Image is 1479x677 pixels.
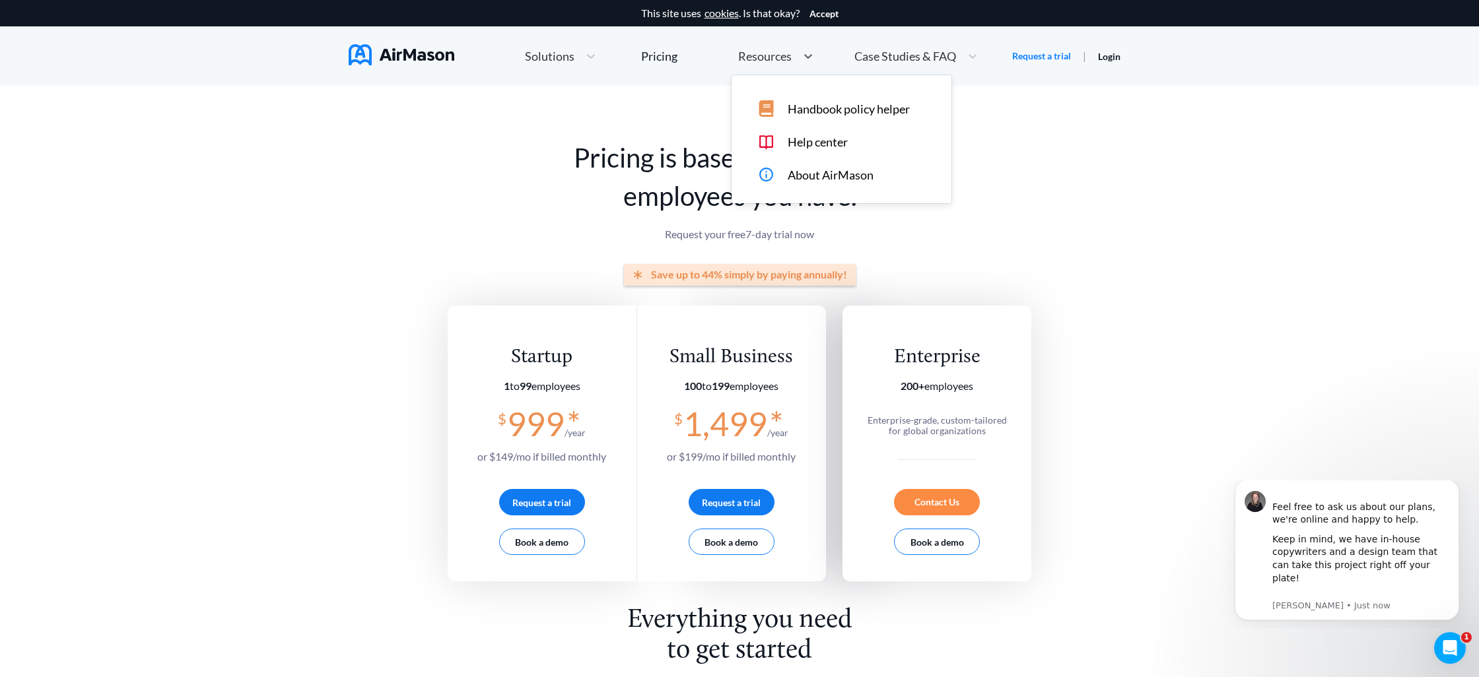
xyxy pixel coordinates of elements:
[1083,49,1086,62] span: |
[477,380,606,392] section: employees
[738,50,792,62] span: Resources
[504,379,510,392] b: 1
[57,7,234,117] div: Message content
[618,605,861,666] h2: Everything you need to get started
[525,50,574,62] span: Solutions
[683,404,767,443] span: 1,499
[894,489,980,515] div: Contact Us
[689,489,774,515] button: Request a trial
[705,7,739,19] a: cookies
[57,7,234,46] div: Feel free to ask us about our plans, we're online and happy to help.
[1012,49,1071,63] a: Request a trial
[448,139,1032,215] h1: Pricing is based on how many employees you have.
[1098,51,1120,62] a: Login
[788,135,848,149] span: Help center
[854,50,956,62] span: Case Studies & FAQ
[712,379,730,392] b: 199
[689,529,774,555] button: Book a demo
[1461,632,1472,643] span: 1
[684,379,702,392] b: 100
[477,450,606,463] span: or $ 149 /mo if billed monthly
[499,489,585,515] button: Request a trial
[667,380,796,392] section: employees
[788,168,874,182] span: About AirMason
[507,404,565,443] span: 999
[684,379,730,392] span: to
[901,379,924,392] b: 200+
[868,414,1007,436] span: Enterprise-grade, custom-tailored for global organizations
[667,345,796,370] div: Small Business
[861,380,1014,392] section: employees
[520,379,532,392] b: 99
[498,405,506,427] span: $
[861,345,1014,370] div: Enterprise
[641,44,677,68] a: Pricing
[651,269,847,280] span: Save up to 44% simply by paying annually!
[674,405,683,427] span: $
[448,228,1032,240] p: Request your free 7 -day trial now
[1215,480,1479,628] iframe: Intercom notifications message
[477,345,606,370] div: Startup
[499,529,585,555] button: Book a demo
[788,102,910,116] span: Handbook policy helper
[1434,632,1466,664] iframe: Intercom live chat
[894,529,980,555] button: Book a demo
[30,11,51,32] img: Profile image for Holly
[349,44,454,65] img: AirMason Logo
[667,450,796,463] span: or $ 199 /mo if billed monthly
[57,119,234,131] p: Message from Holly, sent Just now
[809,9,839,19] button: Accept cookies
[641,50,677,62] div: Pricing
[57,53,234,117] div: Keep in mind, we have in-house copywriters and a design team that can take this project right off...
[504,379,532,392] span: to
